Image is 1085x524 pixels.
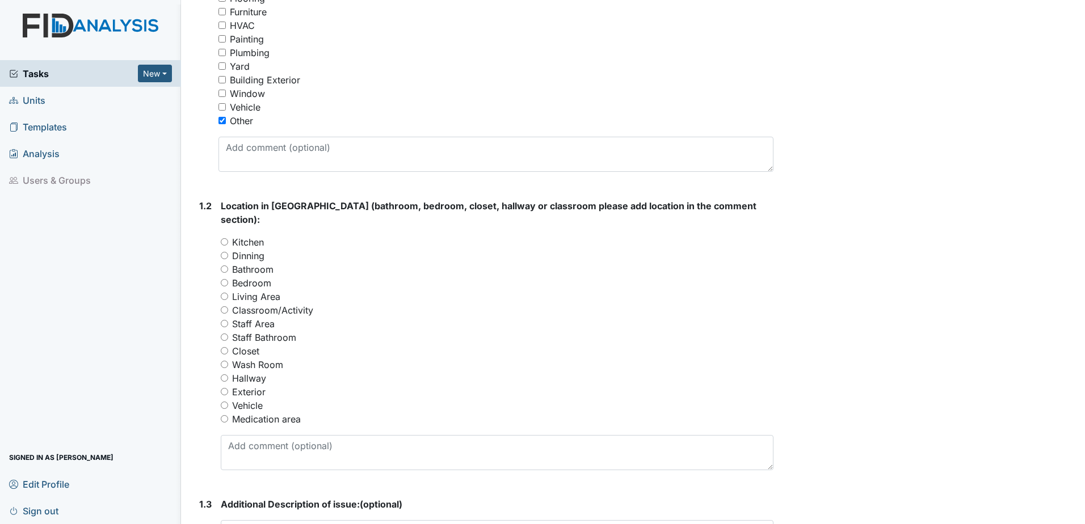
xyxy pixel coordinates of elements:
label: Hallway [232,371,266,385]
span: Additional Description of issue: [221,498,360,510]
span: Edit Profile [9,475,69,493]
label: Medication area [232,412,301,426]
input: Dinning [221,252,228,259]
span: Templates [9,118,67,136]
label: Dinning [232,249,264,263]
label: Exterior [232,385,266,399]
span: Units [9,91,45,109]
input: Hallway [221,374,228,382]
label: Staff Bathroom [232,331,296,344]
div: Furniture [230,5,267,19]
button: New [138,65,172,82]
label: Bathroom [232,263,274,276]
input: Wash Room [221,361,228,368]
div: HVAC [230,19,255,32]
a: Tasks [9,67,138,81]
input: Furniture [218,8,226,15]
label: 1.3 [199,497,212,511]
label: 1.2 [199,199,212,213]
input: Staff Bathroom [221,333,228,341]
input: Kitchen [221,238,228,246]
label: Living Area [232,290,280,303]
label: Classroom/Activity [232,303,313,317]
input: Painting [218,35,226,43]
div: Window [230,87,265,100]
span: Location in [GEOGRAPHIC_DATA] (bathroom, bedroom, closet, hallway or classroom please add locatio... [221,200,756,225]
input: Closet [221,347,228,354]
input: Yard [218,62,226,70]
input: Vehicle [221,402,228,409]
input: Staff Area [221,320,228,327]
strong: (optional) [221,497,773,511]
div: Yard [230,60,250,73]
input: Bedroom [221,279,228,286]
input: Exterior [221,388,228,395]
label: Closet [232,344,259,358]
label: Kitchen [232,235,264,249]
input: Medication area [221,415,228,422]
span: Sign out [9,502,58,519]
input: Plumbing [218,49,226,56]
input: Living Area [221,293,228,300]
label: Wash Room [232,358,283,371]
input: Building Exterior [218,76,226,83]
div: Vehicle [230,100,260,114]
input: Other [218,117,226,124]
input: Bathroom [221,265,228,273]
label: Staff Area [232,317,275,331]
input: Window [218,90,226,97]
input: Classroom/Activity [221,306,228,314]
div: Painting [230,32,264,46]
div: Plumbing [230,46,270,60]
input: HVAC [218,22,226,29]
span: Signed in as [PERSON_NAME] [9,449,113,466]
div: Other [230,114,253,128]
label: Bedroom [232,276,271,290]
input: Vehicle [218,103,226,111]
div: Building Exterior [230,73,300,87]
label: Vehicle [232,399,263,412]
span: Analysis [9,145,60,162]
